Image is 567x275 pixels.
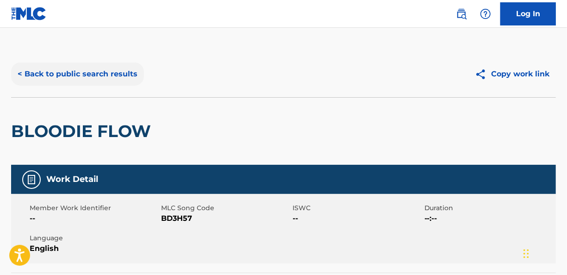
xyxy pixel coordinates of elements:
[424,213,554,224] span: --:--
[523,240,529,268] div: Drag
[452,5,471,23] a: Public Search
[161,213,290,224] span: BD3H57
[30,213,159,224] span: --
[424,203,554,213] span: Duration
[456,8,467,19] img: search
[475,69,491,80] img: Copy work link
[46,174,98,185] h5: Work Detail
[500,2,556,25] a: Log In
[293,203,422,213] span: ISWC
[11,121,156,142] h2: BLOODIE FLOW
[26,174,37,185] img: Work Detail
[468,62,556,86] button: Copy work link
[11,7,47,20] img: MLC Logo
[293,213,422,224] span: --
[161,203,290,213] span: MLC Song Code
[11,62,144,86] button: < Back to public search results
[30,243,159,254] span: English
[30,203,159,213] span: Member Work Identifier
[476,5,495,23] div: Help
[521,231,567,275] iframe: Chat Widget
[480,8,491,19] img: help
[30,233,159,243] span: Language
